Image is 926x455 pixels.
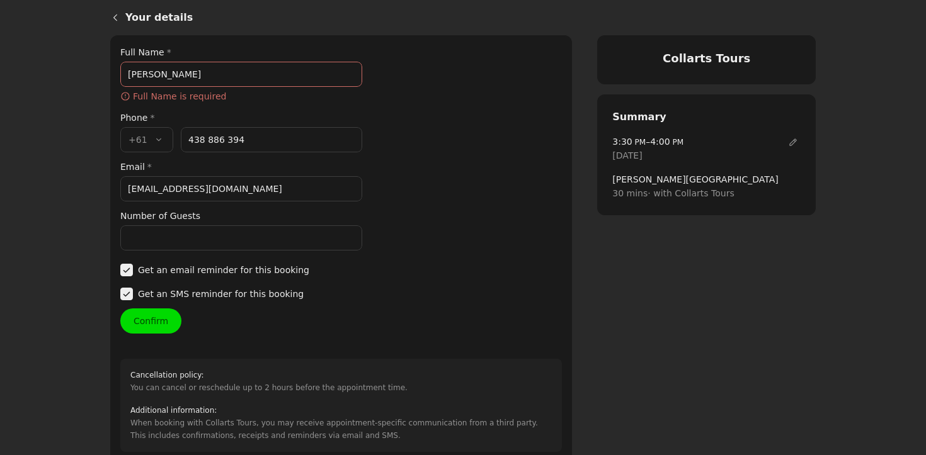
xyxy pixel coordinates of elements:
label: Full Name [120,45,362,59]
h4: Collarts Tours [612,50,801,67]
span: 30 mins · with Collarts Tours [612,186,801,200]
div: You can cancel or reschedule up to 2 hours before the appointment time. [130,369,408,394]
button: Confirm [120,308,181,334]
span: ​ [120,287,133,301]
span: 3:30 [612,137,632,147]
span: 4:00 [650,137,670,147]
label: Number of Guests [120,209,362,223]
span: Get an SMS reminder for this booking [138,287,304,301]
button: Edit date and time [786,135,801,150]
span: Full Name is required [133,89,362,103]
h2: Cancellation policy : [130,369,408,381]
span: PM [632,138,646,147]
span: [PERSON_NAME][GEOGRAPHIC_DATA] [612,172,801,186]
h2: Summary [612,110,801,125]
span: – [612,135,683,149]
div: When booking with Collarts Tours, you may receive appointment-specific communication from a third... [130,404,552,442]
span: PM [670,138,683,147]
span: [DATE] [612,149,642,162]
h2: Additional information : [130,404,552,417]
input: Verified by Zero Phishing [181,127,362,152]
button: +61 [120,127,173,152]
span: Get an email reminder for this booking [138,263,309,277]
label: Email [120,160,362,174]
a: Back [100,3,125,33]
h1: Your details [125,10,816,25]
span: ​ [120,89,130,103]
span: ​ [120,263,133,277]
div: Phone [120,111,362,125]
span: ​ [786,135,801,150]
